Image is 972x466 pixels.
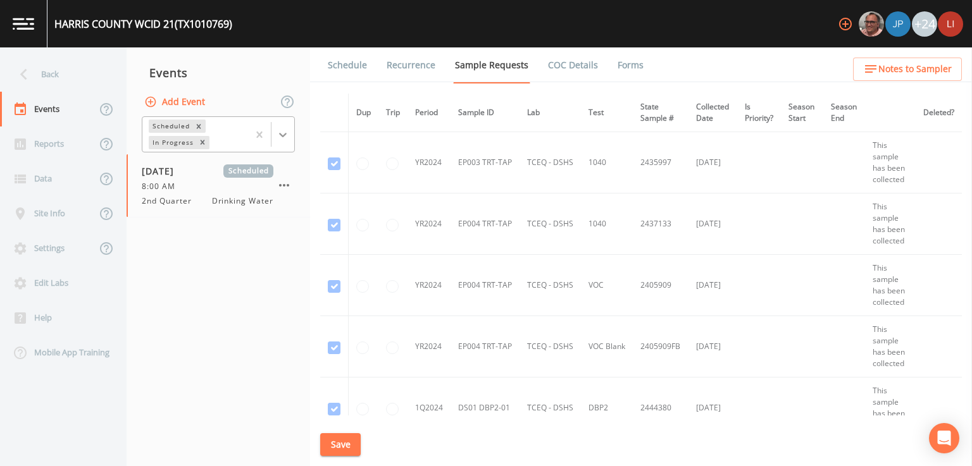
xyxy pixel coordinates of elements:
[520,377,581,439] td: TCEQ - DSHS
[127,154,310,218] a: [DATE]Scheduled8:00 AM2nd QuarterDrinking Water
[865,132,916,193] td: This sample has been collected
[688,316,737,377] td: [DATE]
[223,164,273,178] span: Scheduled
[859,11,884,37] img: e2d790fa78825a4bb76dcb6ab311d44c
[520,255,581,316] td: TCEQ - DSHS
[885,11,911,37] img: 41241ef155101aa6d92a04480b0d0000
[142,90,210,114] button: Add Event
[192,120,206,133] div: Remove Scheduled
[451,132,520,193] td: EP003 TRT-TAP
[408,255,451,316] td: YR2024
[633,193,688,255] td: 2437133
[633,316,688,377] td: 2405909FB
[633,377,688,439] td: 2444380
[581,94,633,132] th: Test
[385,47,437,83] a: Recurrence
[149,120,192,133] div: Scheduled
[451,94,520,132] th: Sample ID
[865,255,916,316] td: This sample has been collected
[520,193,581,255] td: TCEQ - DSHS
[878,61,952,77] span: Notes to Sampler
[13,18,34,30] img: logo
[54,16,232,32] div: HARRIS COUNTY WCID 21 (TX1010769)
[633,132,688,193] td: 2435997
[737,94,781,132] th: Is Priority?
[149,136,196,149] div: In Progress
[451,377,520,439] td: DS01 DBP2-01
[938,11,963,37] img: e1cb15338d9faa5df36971f19308172f
[408,132,451,193] td: YR2024
[320,433,361,457] button: Save
[853,58,962,81] button: Notes to Sampler
[546,47,600,83] a: COC Details
[581,377,633,439] td: DBP2
[408,94,451,132] th: Period
[633,94,688,132] th: State Sample #
[127,57,310,89] div: Events
[142,195,199,207] span: 2nd Quarter
[451,316,520,377] td: EP004 TRT-TAP
[688,193,737,255] td: [DATE]
[688,132,737,193] td: [DATE]
[408,316,451,377] td: YR2024
[633,255,688,316] td: 2405909
[865,377,916,439] td: This sample has been collected
[142,181,183,192] span: 8:00 AM
[616,47,645,83] a: Forms
[520,132,581,193] td: TCEQ - DSHS
[581,132,633,193] td: 1040
[781,94,823,132] th: Season Start
[688,255,737,316] td: [DATE]
[196,136,209,149] div: Remove In Progress
[688,377,737,439] td: [DATE]
[929,423,959,453] div: Open Intercom Messenger
[326,47,369,83] a: Schedule
[823,94,865,132] th: Season End
[885,11,911,37] div: Joshua gere Paul
[858,11,885,37] div: Mike Franklin
[378,94,408,132] th: Trip
[688,94,737,132] th: Collected Date
[520,316,581,377] td: TCEQ - DSHS
[408,193,451,255] td: YR2024
[865,316,916,377] td: This sample has been collected
[453,47,530,83] a: Sample Requests
[581,193,633,255] td: 1040
[451,255,520,316] td: EP004 TRT-TAP
[212,195,273,207] span: Drinking Water
[916,94,962,132] th: Deleted?
[142,164,183,178] span: [DATE]
[581,316,633,377] td: VOC Blank
[408,377,451,439] td: 1Q2024
[349,94,379,132] th: Dup
[520,94,581,132] th: Lab
[581,255,633,316] td: VOC
[451,193,520,255] td: EP004 TRT-TAP
[865,193,916,255] td: This sample has been collected
[912,11,937,37] div: +24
